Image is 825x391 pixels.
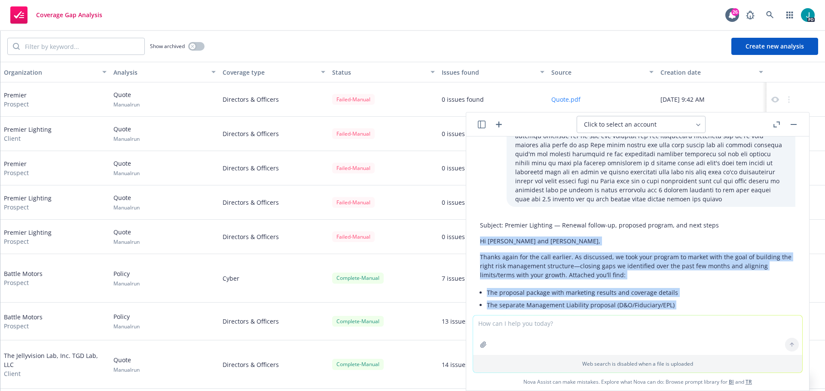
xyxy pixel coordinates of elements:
div: Directors & Officers [219,185,329,220]
div: Quote [113,355,140,373]
input: Filter by keyword... [20,38,144,55]
button: Coverage type [219,62,329,82]
span: Show archived [150,42,185,50]
div: Quote [113,159,140,177]
div: 0 issues found [442,232,484,241]
div: Failed - Manual [332,163,375,173]
span: Manual run [113,323,140,330]
div: Premier Lighting [4,194,52,212]
p: Subject: Premier Lighting — Renewal follow-up, proposed program, and next steps [480,221,795,230]
div: 14 issues found [442,360,487,369]
div: Quote [113,90,140,108]
span: Manual run [113,238,140,246]
div: Quote [113,193,140,211]
button: Status [329,62,438,82]
a: Coverage Gap Analysis [7,3,106,27]
div: [DATE] 9:42 AM [657,82,767,117]
img: photo [801,8,815,22]
div: Battle Motors [4,269,43,287]
span: Manual run [113,135,140,142]
li: The proposal package with marketing results and coverage details [487,286,795,299]
div: Creation date [660,68,754,77]
div: Directors & Officers [219,340,329,389]
div: Quote [113,227,140,246]
div: Premier Lighting [4,228,52,246]
div: 13 issues found [442,317,487,326]
button: Creation date [657,62,767,82]
div: Directors & Officers [219,82,329,117]
div: 0 issues found [442,95,484,104]
div: Directors & Officers [219,151,329,185]
span: Prospect [4,278,43,287]
div: Premier Lighting [4,125,52,143]
div: The Jellyvision Lab, Inc. TGD Lab, LLC [4,351,107,378]
div: Complete - Manual [332,359,384,370]
a: BI [729,378,734,385]
button: Issues found [438,62,548,82]
span: Prospect [4,168,29,177]
div: 26 [731,8,739,16]
div: Directors & Officers [219,117,329,151]
button: Source [548,62,657,82]
button: Quote.pdf [551,95,581,104]
span: Manual run [113,101,140,108]
button: Organization [0,62,110,82]
span: Manual run [113,280,140,287]
p: Web search is disabled when a file is uploaded [478,360,797,367]
div: Source [551,68,645,77]
span: Client [4,134,52,143]
a: Report a Bug [742,6,759,24]
span: Coverage Gap Analysis [36,12,102,18]
button: Create new analysis [731,38,818,55]
span: Prospect [4,100,29,109]
li: The separate Management Liability proposal (D&O/Fiduciary/EPL) [487,299,795,311]
div: 0 issues found [442,129,484,138]
svg: Search [13,43,20,50]
div: Failed - Manual [332,197,375,208]
button: Click to select an account [577,116,706,133]
div: Premier [4,159,29,177]
span: Manual run [113,366,140,373]
div: Complete - Manual [332,316,384,327]
a: Switch app [781,6,798,24]
div: Failed - Manual [332,231,375,242]
div: Policy [113,312,140,330]
div: Quote [113,124,140,142]
div: 0 issues found [442,198,484,207]
div: 0 issues found [442,164,484,173]
span: Manual run [113,204,140,211]
div: Premier [4,91,29,109]
div: Analysis [113,68,207,77]
p: Hi [PERSON_NAME] and [PERSON_NAME], [480,236,795,246]
div: Organization [4,68,97,77]
span: Client [4,369,107,378]
div: Directors & Officers [219,220,329,254]
div: Directors & Officers [219,303,329,340]
span: Prospect [4,237,52,246]
div: Status [332,68,425,77]
div: Failed - Manual [332,128,375,139]
div: Complete - Manual [332,273,384,283]
div: Cyber [219,254,329,303]
p: Thanks again for the call earlier. As discussed, we took your program to market with the goal of ... [480,252,795,279]
div: Coverage type [223,68,316,77]
span: Manual run [113,170,140,177]
div: Failed - Manual [332,94,375,105]
div: Battle Motors [4,312,43,330]
span: Prospect [4,321,43,330]
span: Prospect [4,203,52,212]
span: Click to select an account [584,120,657,129]
span: Nova Assist can make mistakes. Explore what Nova can do: Browse prompt library for and [470,373,806,391]
div: Issues found [442,68,535,77]
button: Analysis [110,62,220,82]
div: 7 issues found [442,274,484,283]
a: TR [746,378,752,385]
div: Policy [113,269,140,287]
a: Search [761,6,779,24]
